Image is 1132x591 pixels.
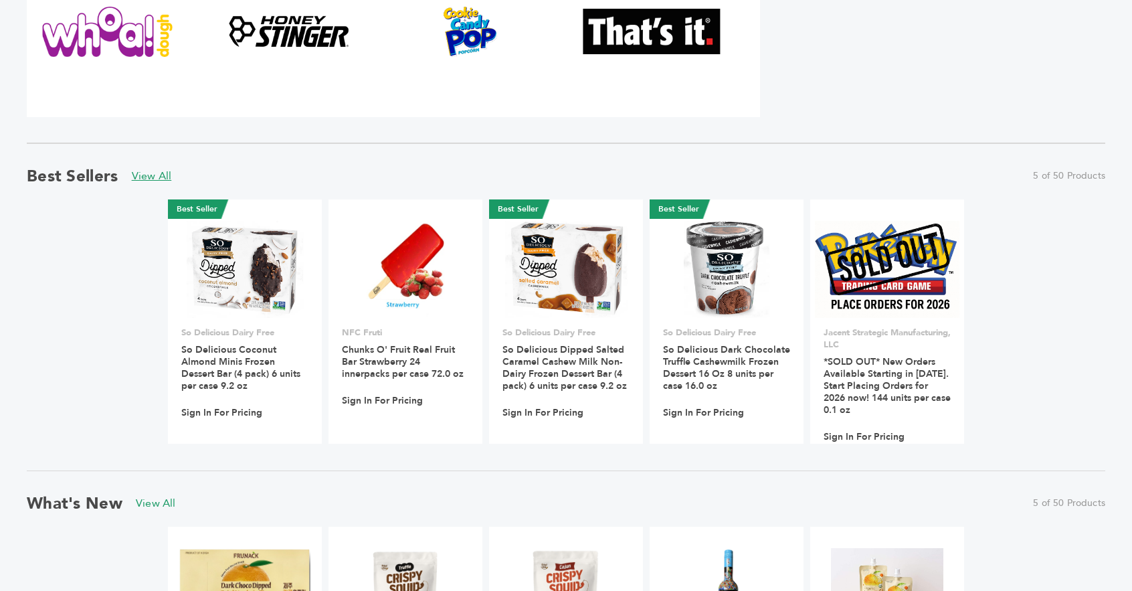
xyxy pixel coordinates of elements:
[663,343,790,392] a: So Delicious Dark Chocolate Truffle Cashewmilk Frozen Dessert 16 Oz 8 units per case 16.0 oz
[181,407,262,419] a: Sign In For Pricing
[502,407,583,419] a: Sign In For Pricing
[342,327,469,339] p: NFC Fruti
[342,395,423,407] a: Sign In For Pricing
[367,221,445,317] img: Chunks O' Fruit Real Fruit Bar Strawberry 24 innerpacks per case 72.0 oz
[181,343,300,392] a: So Delicious Coconut Almond Minis Frozen Dessert Bar (4 pack) 6 units per case 9.2 oz
[502,327,630,339] p: So Delicious Dairy Free
[342,343,464,380] a: Chunks O' Fruit Real Fruit Bar Strawberry 24 innerpacks per case 72.0 oz
[824,355,951,416] a: *SOLD OUT* New Orders Available Starting in [DATE]. Start Placing Orders for 2026 now! 144 units ...
[502,343,627,392] a: So Delicious Dipped Salted Caramel Cashew Milk Non-Dairy Frozen Dessert Bar (4 pack) 6 units per ...
[136,496,176,511] a: View All
[181,327,308,339] p: So Delicious Dairy Free
[27,165,118,187] h2: Best Sellers
[401,7,539,57] img: Cookie & Candy Pop Popcorn
[39,7,176,57] img: Whoa Dough
[663,327,790,339] p: So Delicious Dairy Free
[220,11,357,52] img: Honey Stinger
[1033,169,1105,183] span: 5 of 50 Products
[815,221,960,318] img: *SOLD OUT* New Orders Available Starting in 2026. Start Placing Orders for 2026 now! 144 units pe...
[27,493,122,515] h2: What's New
[187,221,304,317] img: So Delicious Coconut Almond Minis Frozen Dessert Bar (4 pack) 6 units per case 9.2 oz
[824,327,951,351] p: Jacent Strategic Manufacturing, LLC
[663,407,744,419] a: Sign In For Pricing
[1033,497,1105,510] span: 5 of 50 Products
[684,221,769,317] img: So Delicious Dark Chocolate Truffle Cashewmilk Frozen Dessert 16 Oz 8 units per case 16.0 oz
[824,431,905,443] a: Sign In For Pricing
[132,169,172,183] a: View All
[505,221,627,317] img: So Delicious Dipped Salted Caramel Cashew Milk Non-Dairy Frozen Dessert Bar (4 pack) 6 units per ...
[583,9,720,54] img: That's It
